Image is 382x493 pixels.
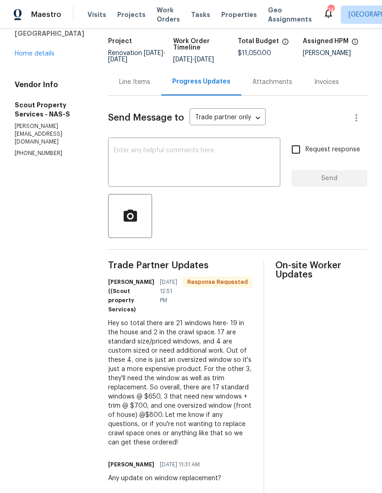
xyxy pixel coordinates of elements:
span: The total cost of line items that have been proposed by Opendoor. This sum includes line items th... [282,38,289,50]
a: Home details [15,50,55,57]
h5: Total Budget [238,38,279,44]
span: Renovation [108,50,165,63]
span: - [108,50,165,63]
span: [DATE] 11:31 AM [160,460,200,469]
span: On-site Worker Updates [275,261,367,279]
span: $11,050.00 [238,50,271,56]
span: Trade Partner Updates [108,261,252,270]
div: [PERSON_NAME] [303,50,368,56]
span: Geo Assignments [268,6,312,24]
span: The hpm assigned to this work order. [351,38,359,50]
span: [DATE] 12:51 PM [160,277,177,305]
span: Tasks [191,11,210,18]
span: [DATE] [144,50,163,56]
span: - [173,56,214,63]
h5: Work Order Timeline [173,38,238,51]
h4: Vendor Info [15,80,86,89]
h5: Project [108,38,132,44]
span: [DATE] [108,56,127,63]
span: Work Orders [157,6,180,24]
div: Any update on window replacement? [108,474,221,483]
h6: [PERSON_NAME] ((Scout property Services) [108,277,154,314]
span: [DATE] [173,56,192,63]
div: Trade partner only [190,111,266,126]
div: Attachments [252,78,292,87]
span: [DATE] [195,56,214,63]
h6: [PERSON_NAME] [108,460,154,469]
span: Projects [117,10,146,19]
h5: [GEOGRAPHIC_DATA] [15,29,86,38]
span: Visits [87,10,106,19]
div: Line Items [119,78,150,87]
h5: Assigned HPM [303,38,349,44]
div: Hey so total there are 21 windows here- 19 in the house and 2 in the crawl space. 17 are standard... [108,319,252,447]
span: Properties [221,10,257,19]
p: [PHONE_NUMBER] [15,150,86,157]
div: Invoices [314,78,339,87]
span: Response Requested [184,277,251,287]
span: Maestro [31,10,61,19]
span: Request response [306,145,360,155]
div: Progress Updates [172,77,230,86]
h5: Scout Property Services - NAS-S [15,100,86,119]
p: [PERSON_NAME][EMAIL_ADDRESS][DOMAIN_NAME] [15,122,86,146]
span: Send Message to [108,113,184,122]
div: 14 [327,6,334,15]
